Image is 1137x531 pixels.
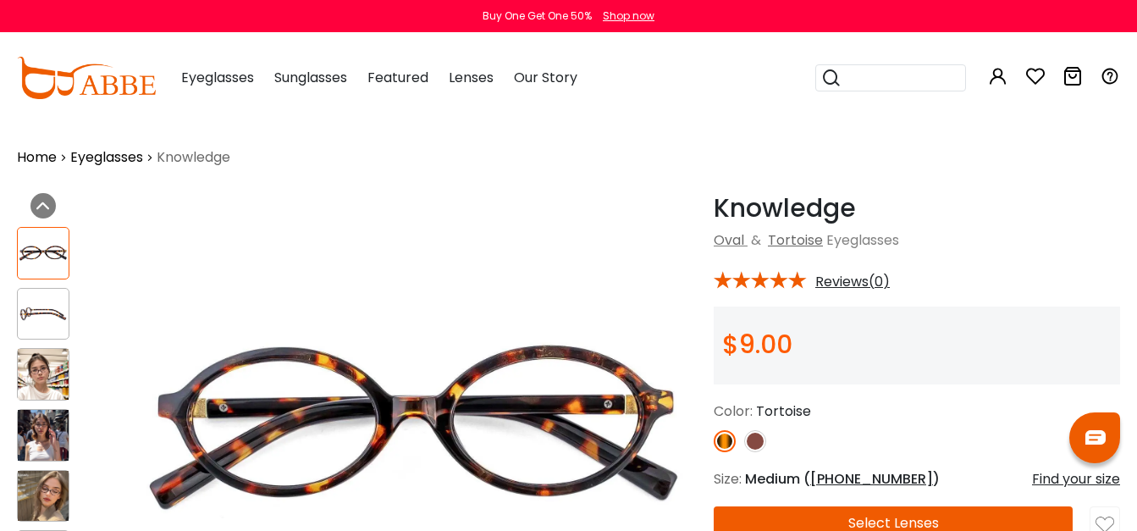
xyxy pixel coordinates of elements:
[1032,469,1120,490] div: Find your size
[714,401,753,421] span: Color:
[815,274,890,290] span: Reviews(0)
[17,57,156,99] img: abbeglasses.com
[483,8,592,24] div: Buy One Get One 50%
[274,68,347,87] span: Sunglasses
[181,68,254,87] span: Eyeglasses
[18,349,69,400] img: Knowledge Tortoise Acetate Eyeglasses , UniversalBridgeFit Frames from ABBE Glasses
[367,68,428,87] span: Featured
[1085,430,1106,445] img: chat
[449,68,494,87] span: Lenses
[18,301,69,327] img: Knowledge Tortoise Acetate Eyeglasses , UniversalBridgeFit Frames from ABBE Glasses
[722,326,792,362] span: $9.00
[714,193,1120,224] h1: Knowledge
[756,401,811,421] span: Tortoise
[70,147,143,168] a: Eyeglasses
[18,471,69,522] img: Knowledge Tortoise Acetate Eyeglasses , UniversalBridgeFit Frames from ABBE Glasses
[810,469,933,489] span: [PHONE_NUMBER]
[745,469,940,489] span: Medium ( )
[603,8,654,24] div: Shop now
[514,68,577,87] span: Our Story
[18,410,69,461] img: Knowledge Tortoise Acetate Eyeglasses , UniversalBridgeFit Frames from ABBE Glasses
[17,147,57,168] a: Home
[594,8,654,23] a: Shop now
[748,230,764,250] span: &
[768,230,823,250] a: Tortoise
[18,241,69,266] img: Knowledge Tortoise Acetate Eyeglasses , UniversalBridgeFit Frames from ABBE Glasses
[714,469,742,489] span: Size:
[826,230,899,250] span: Eyeglasses
[714,230,744,250] a: Oval
[157,147,230,168] span: Knowledge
